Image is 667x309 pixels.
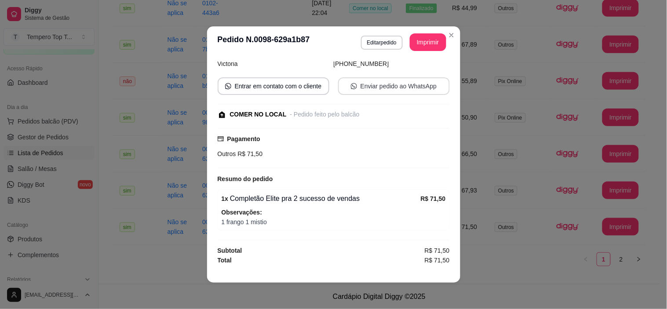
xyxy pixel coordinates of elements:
span: R$ 71,50 [425,246,450,255]
span: Victoria [218,60,238,67]
button: Editarpedido [361,36,403,50]
span: credit-card [218,136,224,142]
span: Outros [218,150,236,157]
strong: Subtotal [218,247,242,254]
strong: Total [218,257,232,264]
button: Close [445,28,459,42]
button: whats-appEntrar em contato com o cliente [218,77,329,95]
button: Imprimir [410,33,446,51]
strong: Pagamento [227,135,260,142]
strong: 1 x [222,195,229,202]
strong: Resumo do pedido [218,175,273,182]
span: [PHONE_NUMBER] [334,60,389,67]
div: - Pedido feito pelo balcão [290,110,360,119]
span: R$ 71,50 [425,255,450,265]
strong: Observações: [222,209,262,216]
div: COMER NO LOCAL [230,110,287,119]
strong: R$ 71,50 [421,195,446,202]
span: 1 frango 1 mistio [222,217,446,227]
div: Completão Elite pra 2 sucesso de vendas [222,193,421,204]
span: whats-app [351,83,357,89]
h3: Pedido N. 0098-629a1b87 [218,33,310,51]
span: whats-app [225,83,231,89]
span: R$ 71,50 [236,150,263,157]
button: whats-appEnviar pedido ao WhatsApp [338,77,450,95]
